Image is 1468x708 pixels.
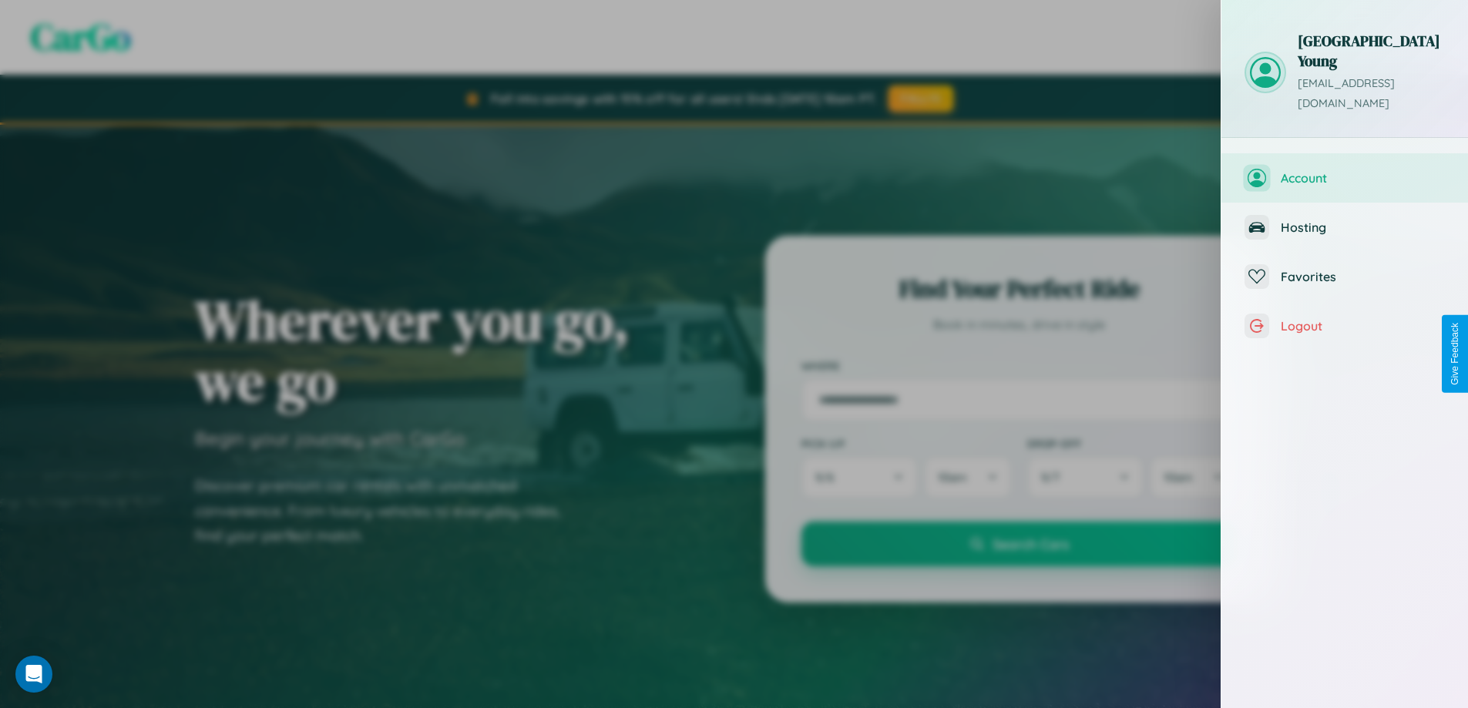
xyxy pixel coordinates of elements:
h3: [GEOGRAPHIC_DATA] Young [1298,31,1445,71]
button: Hosting [1221,203,1468,252]
p: [EMAIL_ADDRESS][DOMAIN_NAME] [1298,74,1445,114]
button: Favorites [1221,252,1468,301]
button: Logout [1221,301,1468,351]
span: Favorites [1281,269,1445,284]
span: Account [1281,170,1445,186]
div: Open Intercom Messenger [15,656,52,693]
span: Hosting [1281,220,1445,235]
div: Give Feedback [1450,323,1460,385]
button: Account [1221,153,1468,203]
span: Logout [1281,318,1445,334]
